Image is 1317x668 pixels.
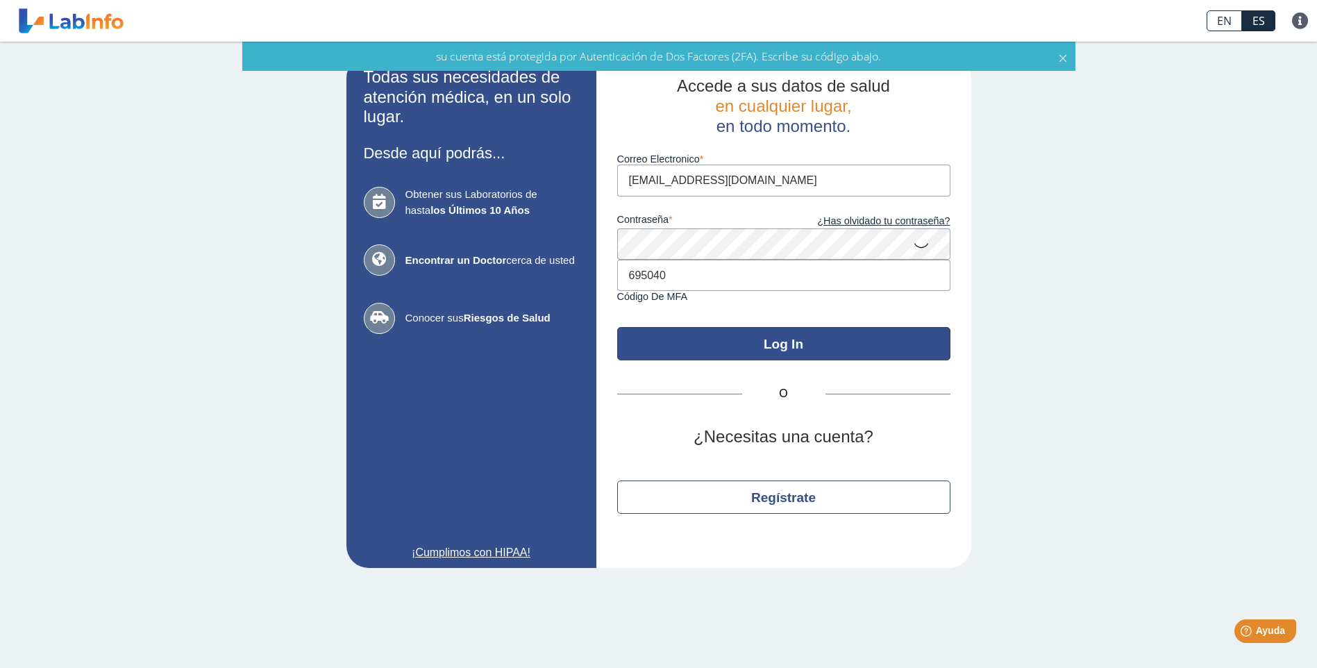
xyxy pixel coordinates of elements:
a: ES [1242,10,1275,31]
span: Accede a sus datos de salud [677,76,890,95]
h2: Todas sus necesidades de atención médica, en un solo lugar. [364,67,579,127]
a: ¡Cumplimos con HIPAA! [364,544,579,561]
h2: ¿Necesitas una cuenta? [617,427,950,447]
span: en cualquier lugar, [715,97,851,115]
b: Riesgos de Salud [464,312,551,324]
b: Encontrar un Doctor [405,254,507,266]
span: cerca de usted [405,253,579,269]
iframe: Help widget launcher [1193,614,1302,653]
span: en todo momento. [716,117,850,135]
span: Obtener sus Laboratorios de hasta [405,187,579,218]
a: ¿Has olvidado tu contraseña? [784,214,950,229]
b: los Últimos 10 Años [430,204,530,216]
span: O [742,385,825,402]
span: su cuenta está protegida por Autenticación de Dos Factores (2FA). Escribe su código abajo. [436,49,881,64]
button: Log In [617,327,950,360]
label: Código de MFA [617,291,950,302]
span: Conocer sus [405,310,579,326]
label: contraseña [617,214,784,229]
a: EN [1207,10,1242,31]
button: Regístrate [617,481,950,514]
label: Correo Electronico [617,153,950,165]
h3: Desde aquí podrás... [364,144,579,162]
